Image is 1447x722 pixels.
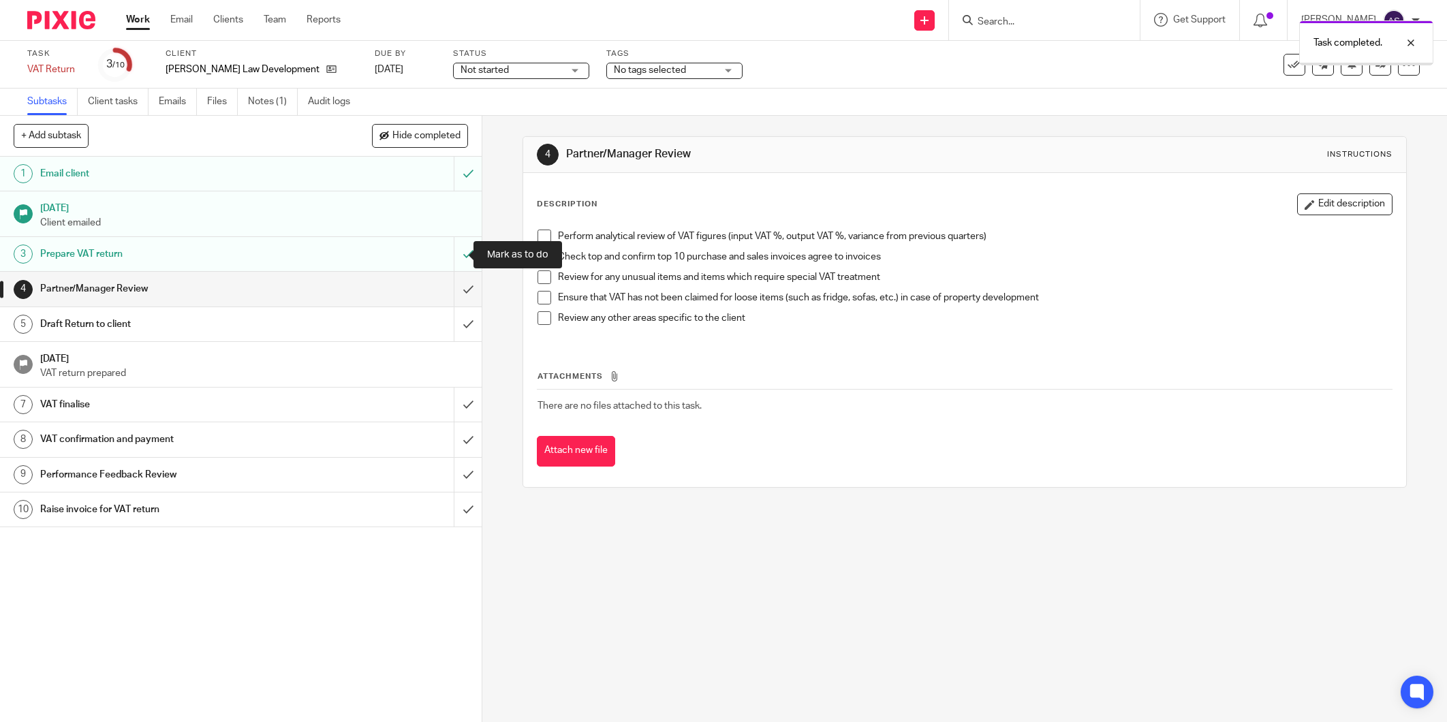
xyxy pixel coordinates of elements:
[453,48,589,59] label: Status
[537,199,597,210] p: Description
[558,311,1392,325] p: Review any other areas specific to the client
[166,63,320,76] p: [PERSON_NAME] Law Developments Ltd
[126,13,150,27] a: Work
[40,244,307,264] h1: Prepare VAT return
[40,163,307,184] h1: Email client
[27,48,82,59] label: Task
[40,429,307,450] h1: VAT confirmation and payment
[1383,10,1405,31] img: svg%3E
[392,131,461,142] span: Hide completed
[27,89,78,115] a: Subtasks
[40,394,307,415] h1: VAT finalise
[537,144,559,166] div: 4
[14,280,33,299] div: 4
[14,124,89,147] button: + Add subtask
[40,198,468,215] h1: [DATE]
[248,89,298,115] a: Notes (1)
[88,89,149,115] a: Client tasks
[558,270,1392,284] p: Review for any unusual items and items which require special VAT treatment
[27,11,95,29] img: Pixie
[566,147,994,161] h1: Partner/Manager Review
[27,63,82,76] div: VAT Return
[213,13,243,27] a: Clients
[558,250,1392,264] p: Check top and confirm top 10 purchase and sales invoices agree to invoices
[14,500,33,519] div: 10
[307,13,341,27] a: Reports
[14,164,33,183] div: 1
[1327,149,1392,160] div: Instructions
[40,314,307,334] h1: Draft Return to client
[375,48,436,59] label: Due by
[14,245,33,264] div: 3
[537,436,615,467] button: Attach new file
[538,401,702,411] span: There are no files attached to this task.
[558,230,1392,243] p: Perform analytical review of VAT figures (input VAT %, output VAT %, variance from previous quart...
[606,48,743,59] label: Tags
[461,65,509,75] span: Not started
[558,291,1392,304] p: Ensure that VAT has not been claimed for loose items (such as fridge, sofas, etc.) in case of pro...
[166,48,358,59] label: Client
[207,89,238,115] a: Files
[40,465,307,485] h1: Performance Feedback Review
[308,89,360,115] a: Audit logs
[112,61,125,69] small: /10
[1297,193,1392,215] button: Edit description
[1313,36,1382,50] p: Task completed.
[14,395,33,414] div: 7
[538,373,603,380] span: Attachments
[372,124,468,147] button: Hide completed
[40,499,307,520] h1: Raise invoice for VAT return
[40,216,468,230] p: Client emailed
[264,13,286,27] a: Team
[40,349,468,366] h1: [DATE]
[375,65,403,74] span: [DATE]
[14,315,33,334] div: 5
[40,279,307,299] h1: Partner/Manager Review
[159,89,197,115] a: Emails
[14,465,33,484] div: 9
[614,65,686,75] span: No tags selected
[170,13,193,27] a: Email
[106,57,125,72] div: 3
[40,366,468,380] p: VAT return prepared
[14,430,33,449] div: 8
